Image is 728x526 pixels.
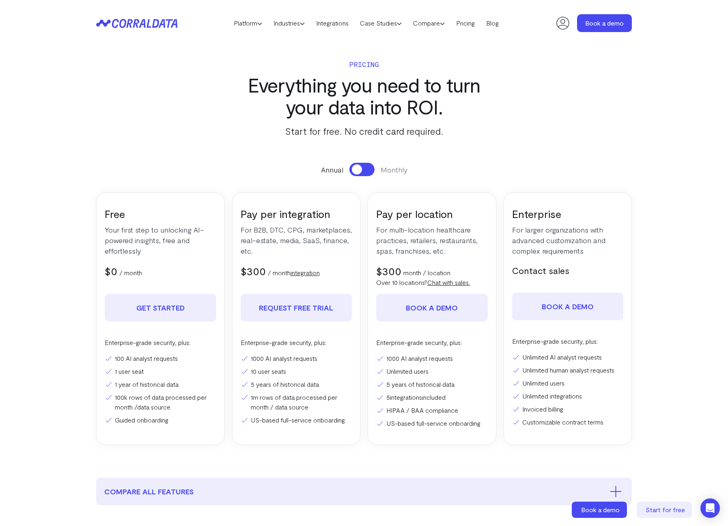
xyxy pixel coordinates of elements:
[376,278,488,287] p: Over 10 locations?
[228,17,268,29] a: Platform
[105,354,216,363] li: 100 AI analyst requests
[241,294,352,321] a: REQUEST FREE TRIAL
[512,336,624,346] p: Enterprise-grade security, plus:
[512,417,624,427] li: Customizable contract terms
[354,17,407,29] a: Case Studies
[291,269,320,276] a: integration
[403,268,450,278] p: month / location
[232,58,496,70] p: Pricing
[105,392,216,412] li: 100k rows of data processed per month /
[137,403,170,411] a: data source
[105,366,216,376] li: 1 user seat
[512,391,624,401] li: Unlimited integrations
[241,207,352,220] h3: Pay per integration
[232,124,496,138] p: Start for free. No credit card required.
[268,268,320,278] p: / month
[96,478,632,505] button: compare all features
[241,379,352,389] li: 5 years of historical data
[427,278,470,286] a: Chat with sales.
[376,405,488,415] li: HIPAA / BAA compliance
[241,224,352,256] p: For B2B, DTC, CPG, marketplaces, real-estate, media, SaaS, finance, etc.
[512,207,624,220] h3: Enterprise
[241,265,266,277] span: $300
[241,415,352,425] li: US-based full-service onboarding
[105,265,117,277] span: $0
[241,392,352,412] li: 1m rows of data processed per month / data source
[390,393,422,401] a: integrations
[581,506,620,513] span: Book a demo
[241,354,352,363] li: 1000 AI analyst requests
[105,379,216,389] li: 1 year of historical data
[376,265,401,277] span: $300
[381,164,407,175] span: Monthly
[637,502,694,518] a: Start for free
[105,224,216,256] p: Your first step to unlocking AI-powered insights, free and effortlessly
[241,338,352,347] p: Enterprise-grade security, plus:
[105,338,216,347] p: Enterprise-grade security, plus:
[241,366,352,376] li: 10 user seats
[105,415,216,425] li: Guided onboarding
[321,164,343,175] span: Annual
[376,392,488,402] li: 5 included
[512,264,624,276] h5: Contact sales
[512,293,624,320] a: Book a demo
[646,506,685,513] span: Start for free
[700,498,720,518] div: Open Intercom Messenger
[376,207,488,220] h3: Pay per location
[376,354,488,363] li: 1000 AI analyst requests
[105,294,216,321] a: Get Started
[512,352,624,362] li: Unlimited AI analyst requests
[376,379,488,389] li: 5 years of historical data
[407,17,450,29] a: Compare
[512,224,624,256] p: For larger organizations with advanced customization and complex requirements
[577,14,632,32] a: Book a demo
[376,294,488,321] a: Book a demo
[232,74,496,118] h3: Everything you need to turn your data into ROI.
[105,207,216,220] h3: Free
[268,17,310,29] a: Industries
[480,17,504,29] a: Blog
[310,17,354,29] a: Integrations
[376,366,488,376] li: Unlimited users
[450,17,480,29] a: Pricing
[376,338,488,347] p: Enterprise-grade security, plus:
[512,378,624,388] li: Unlimited users
[572,502,629,518] a: Book a demo
[512,365,624,375] li: Unlimited human analyst requests
[119,268,142,278] p: / month
[512,404,624,414] li: Invoiced billing
[376,224,488,256] p: For multi-location healthcare practices, retailers, restaurants, spas, franchises, etc.
[376,418,488,428] li: US-based full-service onboarding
